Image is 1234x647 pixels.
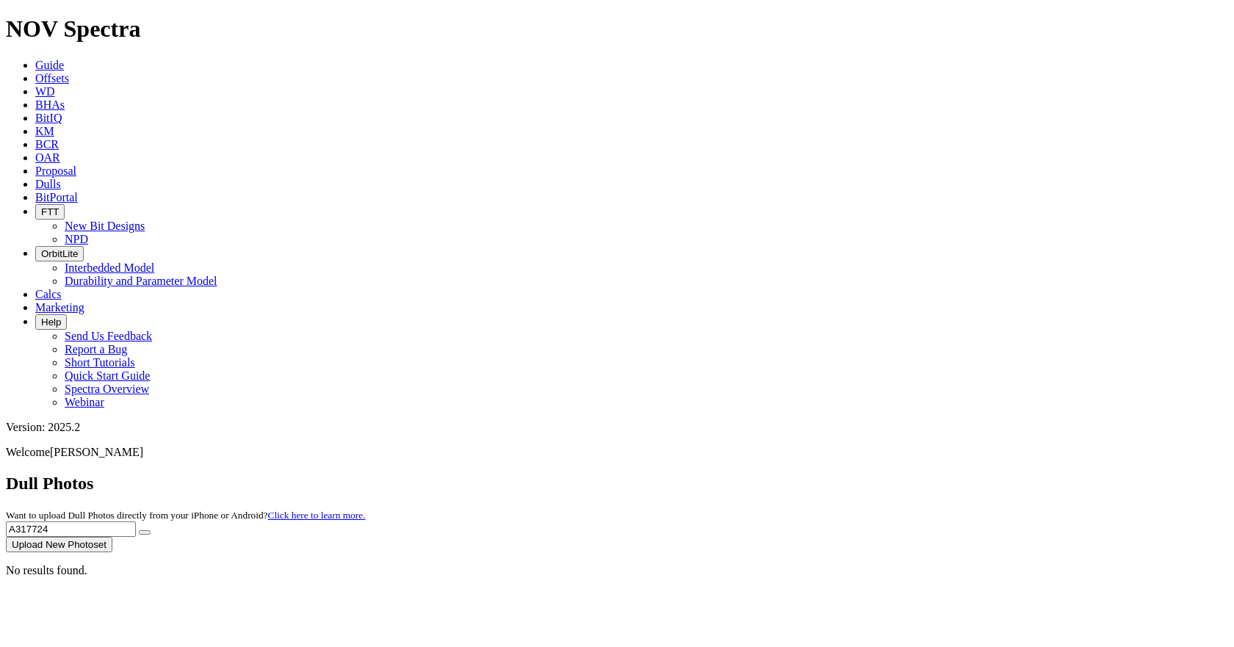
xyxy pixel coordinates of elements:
a: Click here to learn more. [268,510,366,521]
a: WD [35,85,55,98]
a: Spectra Overview [65,383,149,395]
a: BCR [35,138,59,151]
h2: Dull Photos [6,474,1228,494]
input: Search Serial Number [6,521,136,537]
p: Welcome [6,446,1228,459]
button: FTT [35,204,65,220]
a: KM [35,125,54,137]
span: FTT [41,206,59,217]
a: BitPortal [35,191,78,203]
button: Upload New Photoset [6,537,112,552]
span: OrbitLite [41,248,78,259]
a: Webinar [65,396,104,408]
a: BHAs [35,98,65,111]
a: Proposal [35,165,76,177]
a: Report a Bug [65,343,127,355]
button: Help [35,314,67,330]
span: Help [41,317,61,328]
a: Calcs [35,288,62,300]
a: Durability and Parameter Model [65,275,217,287]
a: Marketing [35,301,84,314]
h1: NOV Spectra [6,15,1228,43]
a: Offsets [35,72,69,84]
p: No results found. [6,564,1228,577]
a: Interbedded Model [65,261,154,274]
a: Guide [35,59,64,71]
a: Send Us Feedback [65,330,152,342]
a: BitIQ [35,112,62,124]
a: OAR [35,151,60,164]
div: Version: 2025.2 [6,421,1228,434]
a: Short Tutorials [65,356,135,369]
small: Want to upload Dull Photos directly from your iPhone or Android? [6,510,365,521]
button: OrbitLite [35,246,84,261]
a: NPD [65,233,88,245]
a: New Bit Designs [65,220,145,232]
span: [PERSON_NAME] [50,446,143,458]
a: Quick Start Guide [65,369,150,382]
a: Dulls [35,178,61,190]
